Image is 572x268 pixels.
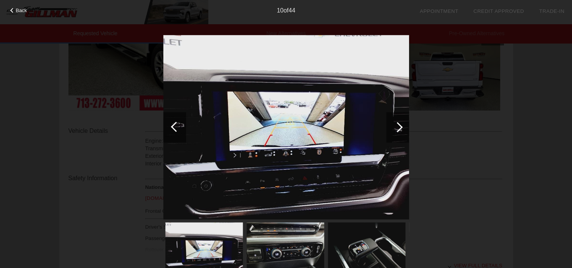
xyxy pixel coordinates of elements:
[473,8,524,14] a: Credit Approved
[163,35,409,220] img: 1b5f1cad3a6f2aa3875986906ed9c312.jpg
[539,8,564,14] a: Trade-In
[288,7,295,14] span: 44
[16,8,27,13] span: Back
[277,7,284,14] span: 10
[420,8,458,14] a: Appointment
